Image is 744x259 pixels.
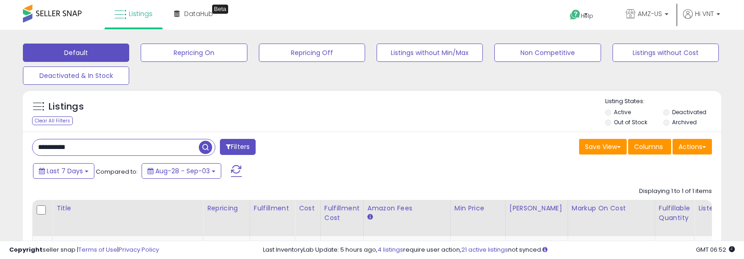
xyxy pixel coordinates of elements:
button: Repricing Off [259,44,365,62]
th: The percentage added to the cost of goods (COGS) that forms the calculator for Min & Max prices. [568,200,655,236]
div: Tooltip anchor [212,5,228,14]
button: Default [23,44,129,62]
span: Hi VNT [695,9,714,18]
button: Listings without Min/Max [377,44,483,62]
button: Non Competitive [494,44,601,62]
small: Amazon Fees. [367,213,373,221]
span: Columns [634,142,663,151]
span: Help [581,12,593,20]
div: Repricing [207,204,246,213]
div: seller snap | | [9,246,159,254]
strong: Copyright [9,245,43,254]
span: Compared to: [96,167,138,176]
a: Help [563,2,611,30]
div: Last InventoryLab Update: 5 hours ago, require user action, not synced. [263,246,735,254]
a: 21 active listings [461,245,508,254]
div: Cost [299,204,317,213]
button: Deactivated & In Stock [23,66,129,85]
span: Last 7 Days [47,166,83,176]
button: Aug-28 - Sep-03 [142,163,221,179]
label: Deactivated [672,108,706,116]
button: Columns [628,139,671,154]
label: Active [614,108,631,116]
span: 2025-09-11 06:52 GMT [696,245,735,254]
span: DataHub [184,9,213,18]
div: [PERSON_NAME] [509,204,564,213]
span: Aug-28 - Sep-03 [155,166,210,176]
a: Terms of Use [78,245,117,254]
div: Amazon Fees [367,204,447,213]
a: Hi VNT [683,9,720,30]
div: Markup on Cost [572,204,651,213]
button: Save View [579,139,627,154]
button: Actions [673,139,712,154]
h5: Listings [49,100,84,113]
button: Listings without Cost [613,44,719,62]
label: Archived [672,118,697,126]
div: Title [56,204,199,213]
span: Listings [129,9,153,18]
div: Min Price [454,204,502,213]
i: Get Help [569,9,581,21]
div: Fulfillable Quantity [659,204,690,223]
button: Repricing On [141,44,247,62]
div: Fulfillment [254,204,291,213]
button: Filters [220,139,256,155]
a: 4 listings [377,245,403,254]
button: Last 7 Days [33,163,94,179]
div: Clear All Filters [32,116,73,125]
span: AMZ-US [638,9,662,18]
label: Out of Stock [614,118,647,126]
a: Privacy Policy [119,245,159,254]
div: Fulfillment Cost [324,204,360,223]
div: Displaying 1 to 1 of 1 items [639,187,712,196]
p: Listing States: [605,97,721,106]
